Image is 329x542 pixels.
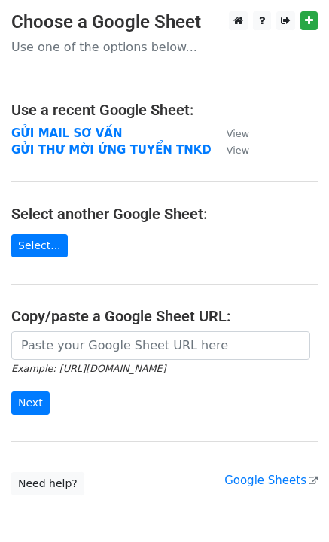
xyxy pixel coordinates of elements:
[11,101,318,119] h4: Use a recent Google Sheet:
[11,11,318,33] h3: Choose a Google Sheet
[11,39,318,55] p: Use one of the options below...
[11,205,318,223] h4: Select another Google Sheet:
[11,143,212,157] a: GỬI THƯ MỜI ỨNG TUYỂN TNKD
[11,472,84,495] a: Need help?
[227,145,249,156] small: View
[11,363,166,374] small: Example: [URL][DOMAIN_NAME]
[212,126,249,140] a: View
[11,331,310,360] input: Paste your Google Sheet URL here
[227,128,249,139] small: View
[11,126,122,140] a: GỬI MAIL SƠ VẤN
[212,143,249,157] a: View
[11,234,68,257] a: Select...
[224,473,318,487] a: Google Sheets
[11,307,318,325] h4: Copy/paste a Google Sheet URL:
[11,391,50,415] input: Next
